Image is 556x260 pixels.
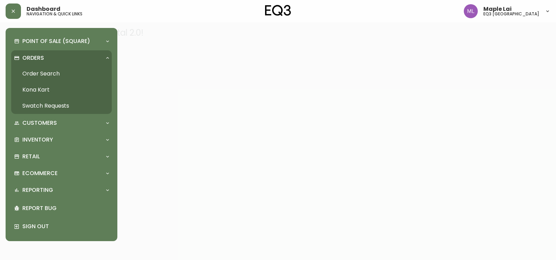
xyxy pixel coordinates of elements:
div: Sign Out [11,217,112,236]
div: Report Bug [11,199,112,217]
div: Reporting [11,182,112,198]
div: Inventory [11,132,112,147]
span: Dashboard [27,6,60,12]
p: Customers [22,119,57,127]
img: 61e28cffcf8cc9f4e300d877dd684943 [464,4,478,18]
p: Orders [22,54,44,62]
h5: eq3 [GEOGRAPHIC_DATA] [483,12,539,16]
p: Report Bug [22,204,109,212]
div: Ecommerce [11,166,112,181]
div: Retail [11,149,112,164]
div: Customers [11,115,112,131]
h5: navigation & quick links [27,12,82,16]
img: logo [265,5,291,16]
p: Retail [22,153,40,160]
a: Swatch Requests [11,98,112,114]
a: Order Search [11,66,112,82]
p: Inventory [22,136,53,144]
div: Point of Sale (Square) [11,34,112,49]
a: Kona Kart [11,82,112,98]
p: Point of Sale (Square) [22,37,90,45]
div: Orders [11,50,112,66]
span: Maple Lai [483,6,512,12]
p: Reporting [22,186,53,194]
p: Sign Out [22,223,109,230]
p: Ecommerce [22,169,58,177]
